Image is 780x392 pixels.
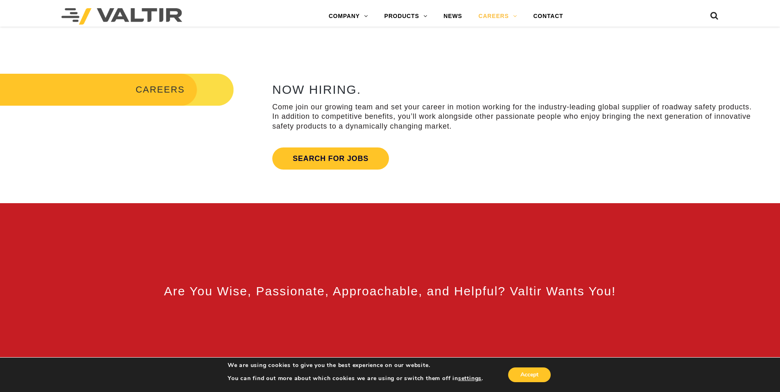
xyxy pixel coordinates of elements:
[228,362,483,369] p: We are using cookies to give you the best experience on our website.
[435,8,470,25] a: NEWS
[272,83,758,96] h2: NOW HIRING.
[61,8,182,25] img: Valtir
[321,8,376,25] a: COMPANY
[272,102,758,131] p: Come join our growing team and set your career in motion working for the industry-leading global ...
[470,8,525,25] a: CAREERS
[228,375,483,382] p: You can find out more about which cookies we are using or switch them off in .
[272,147,389,170] a: Search for jobs
[458,375,482,382] button: settings
[164,284,616,298] span: Are You Wise, Passionate, Approachable, and Helpful? Valtir Wants You!
[525,8,571,25] a: CONTACT
[508,367,551,382] button: Accept
[376,8,436,25] a: PRODUCTS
